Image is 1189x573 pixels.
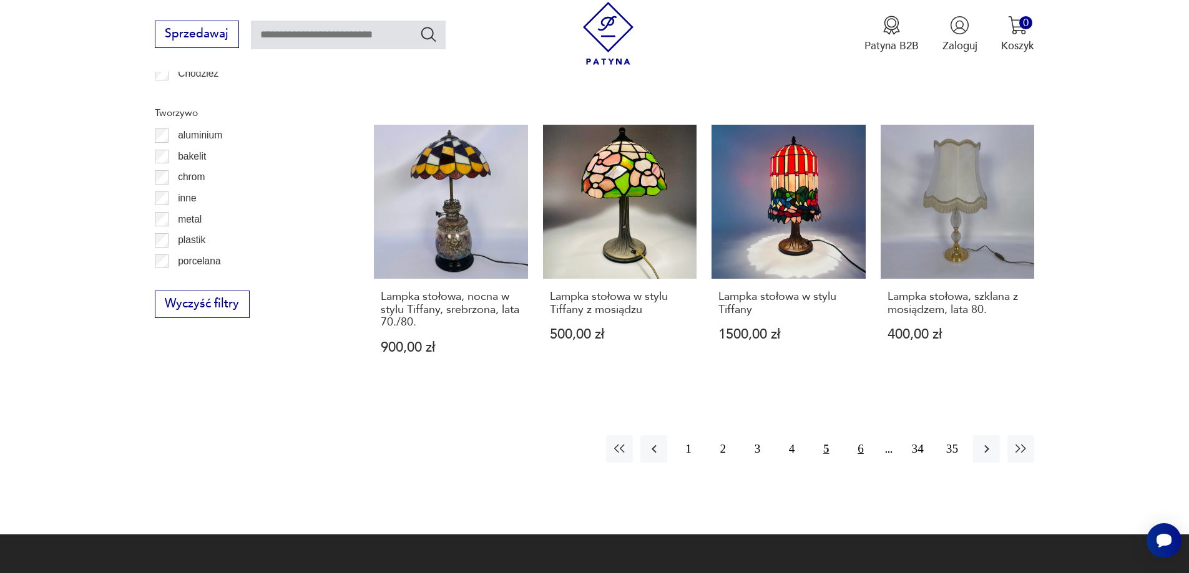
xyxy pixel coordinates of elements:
a: Lampka stołowa w stylu TiffanyLampka stołowa w stylu Tiffany1500,00 zł [712,125,866,383]
h3: Lampka stołowa w stylu Tiffany [718,291,859,316]
img: Ikona medalu [882,16,901,35]
p: 390,00 zł [550,59,690,72]
h3: Lampka stołowa w stylu Tiffany z mosiądzu [550,291,690,316]
a: Ikona medaluPatyna B2B [864,16,919,53]
a: Lampka stołowa, szklana z mosiądzem, lata 80.Lampka stołowa, szklana z mosiądzem, lata 80.400,00 zł [881,125,1035,383]
a: Lampka stołowa, nocna w stylu Tiffany, srebrzona, lata 70./80.Lampka stołowa, nocna w stylu Tiffa... [374,125,528,383]
h3: Lampka stołowa, szklana z mosiądzem, lata 80. [888,291,1028,316]
button: 6 [847,435,874,462]
img: Patyna - sklep z meblami i dekoracjami vintage [577,2,640,65]
button: Wyczyść filtry [155,291,250,318]
button: 3 [744,435,771,462]
button: 2 [710,435,736,462]
p: 500,00 zł [550,328,690,341]
a: Sprzedawaj [155,30,239,40]
p: Patyna B2B [864,39,919,53]
img: Ikona koszyka [1008,16,1027,35]
button: 1 [675,435,702,462]
p: bakelit [178,148,206,165]
p: Koszyk [1001,39,1034,53]
p: Zaloguj [942,39,977,53]
p: porcelana [178,253,221,269]
button: Zaloguj [942,16,977,53]
p: 65,00 zł [381,59,521,72]
p: plastik [178,232,205,248]
iframe: Smartsupp widget button [1147,523,1182,558]
p: chrom [178,169,205,185]
p: aluminium [178,127,222,143]
button: Patyna B2B [864,16,919,53]
h3: Lampka stołowa, nocna w stylu Tiffany, srebrzona, lata 70./80. [381,291,521,329]
p: metal [178,211,202,228]
button: Sprzedawaj [155,21,239,48]
p: 900,00 zł [381,341,521,354]
button: 5 [813,435,839,462]
button: 4 [778,435,805,462]
button: 34 [904,435,931,462]
a: Lampka stołowa w stylu Tiffany z mosiądzuLampka stołowa w stylu Tiffany z mosiądzu500,00 zł [543,125,697,383]
p: Ćmielów [178,86,215,102]
div: 0 [1019,16,1032,29]
button: 35 [939,435,966,462]
button: Szukaj [419,25,438,43]
p: Chodzież [178,65,218,82]
img: Ikonka użytkownika [950,16,969,35]
p: inne [178,190,196,206]
button: 0Koszyk [1001,16,1034,53]
p: 400,00 zł [888,328,1028,341]
p: 1500,00 zł [718,328,859,341]
p: Tworzywo [155,105,338,121]
p: porcelit [178,274,209,290]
